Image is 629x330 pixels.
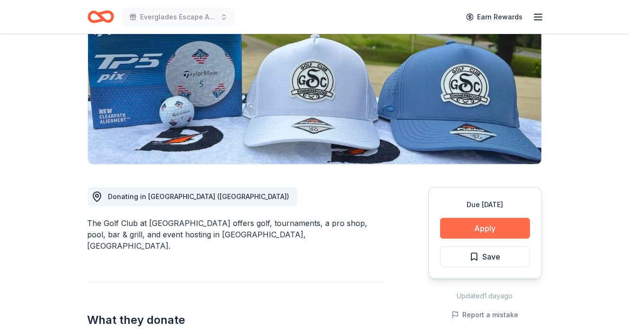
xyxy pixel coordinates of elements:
[88,217,383,252] div: The Golf Club at [GEOGRAPHIC_DATA] offers golf, tournaments, a pro shop, pool, bar & grill, and e...
[428,290,542,302] div: Updated 1 day ago
[461,9,529,26] a: Earn Rewards
[108,192,290,200] span: Donating in [GEOGRAPHIC_DATA] ([GEOGRAPHIC_DATA])
[440,218,530,239] button: Apply
[483,251,501,263] span: Save
[440,199,530,210] div: Due [DATE]
[88,313,383,328] h2: What they donate
[88,6,114,28] a: Home
[141,11,216,23] span: Everglades Escape Annual Gala
[440,246,530,267] button: Save
[452,309,519,321] button: Report a mistake
[122,8,235,26] button: Everglades Escape Annual Gala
